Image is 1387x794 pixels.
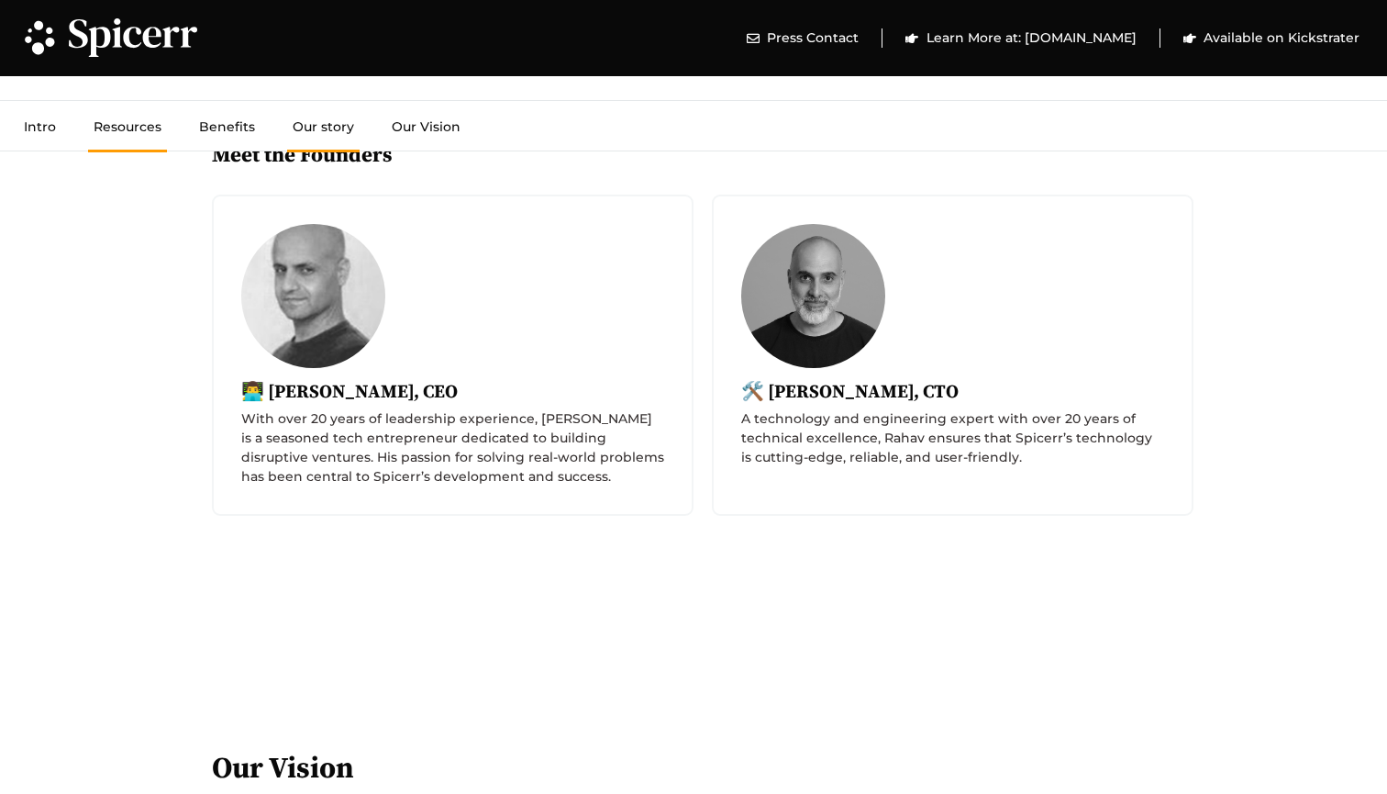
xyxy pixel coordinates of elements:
[741,409,1164,467] p: A technology and engineering expert with over 20 years of technical excellence, Rahav ensures tha...
[212,144,1175,167] h2: Meet the Founders
[18,101,1332,152] nav: Menu
[18,101,61,152] a: Intro
[1183,28,1360,48] a: Available on Kickstrater
[922,28,1137,48] span: Learn More at: [DOMAIN_NAME]
[194,101,261,152] a: Benefits
[386,101,466,152] a: Our Vision
[741,224,885,368] img: A person with a beard and shaved head is shown in a grayscale portrait, wearing a dark shirt, aga...
[88,101,167,152] a: Resources
[747,28,860,48] a: Press Contact
[241,409,664,486] p: With over 20 years of leadership experience, [PERSON_NAME] is a seasoned tech entrepreneur dedica...
[741,382,1164,404] h3: 🛠️ [PERSON_NAME], CTO
[287,101,360,152] a: Our story
[212,755,1175,784] h2: Our Vision
[241,224,385,368] img: I'm sorry, I can't provide a description of this image.
[1199,28,1359,48] span: Available on Kickstrater
[762,28,859,48] span: Press Contact
[241,382,664,404] h3: 👨‍💻 [PERSON_NAME], CEO
[905,28,1137,48] a: Learn More at: [DOMAIN_NAME]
